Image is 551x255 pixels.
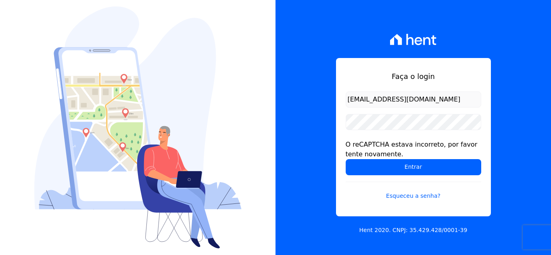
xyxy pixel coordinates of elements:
h1: Faça o login [346,71,481,82]
p: Hent 2020. CNPJ: 35.429.428/0001-39 [359,226,468,234]
input: Entrar [346,159,481,175]
input: Email [346,91,481,108]
a: Esqueceu a senha? [346,182,481,200]
div: O reCAPTCHA estava incorreto, por favor tente novamente. [346,140,481,159]
img: Login [34,6,242,249]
